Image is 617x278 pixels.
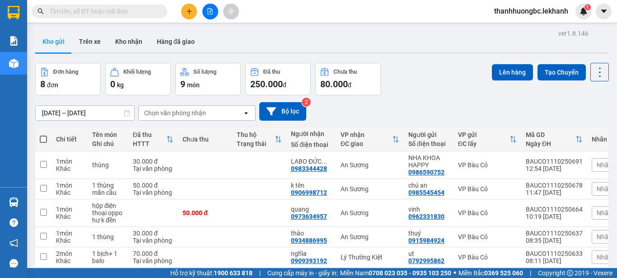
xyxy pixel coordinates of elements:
[56,237,83,244] div: Khác
[408,257,444,264] div: 0792995862
[117,81,124,89] span: kg
[458,140,509,147] div: ĐC lấy
[291,158,332,165] div: LABO ĐỨC PHÁT
[108,31,150,52] button: Kho nhận
[458,161,517,169] div: VP Bàu Cỏ
[340,268,451,278] span: Miền Nam
[291,182,332,189] div: k tên
[580,7,588,15] img: icon-new-feature
[92,140,124,147] div: Ghi chú
[487,5,575,17] span: thanhhuongbc.lekhanh
[53,69,78,75] div: Đơn hàng
[597,185,612,193] span: Nhãn
[72,31,108,52] button: Trên xe
[133,230,173,237] div: 30.000 đ
[408,169,444,176] div: 0986590752
[597,254,612,261] span: Nhãn
[37,8,44,14] span: search
[133,140,166,147] div: HTTT
[133,158,173,165] div: 30.000 đ
[56,182,83,189] div: 1 món
[92,182,124,196] div: 1 thùng mãn cầu
[458,209,517,217] div: VP Bàu Cỏ
[56,136,83,143] div: Chi tiết
[369,269,451,277] strong: 0708 023 035 - 0935 103 250
[521,127,587,151] th: Toggle SortBy
[56,213,83,220] div: Khác
[341,140,392,147] div: ĐC giao
[408,154,449,169] div: NHA KHOA HAPPY
[123,69,151,75] div: Khối lượng
[133,250,173,257] div: 70.000 đ
[291,141,332,148] div: Số điện thoại
[458,254,517,261] div: VP Bàu Cỏ
[263,69,280,75] div: Đã thu
[458,268,523,278] span: Miền Bắc
[408,182,449,189] div: chú an
[526,213,583,220] div: 10:19 [DATE]
[291,230,332,237] div: thảo
[9,218,18,227] span: question-circle
[291,130,332,137] div: Người nhận
[56,206,83,213] div: 1 món
[9,259,18,268] span: message
[245,63,311,95] button: Đã thu250.000đ
[259,102,306,121] button: Bộ lọc
[538,64,586,80] button: Tạo Chuyến
[283,81,286,89] span: đ
[597,209,612,217] span: Nhãn
[586,4,589,10] span: 1
[291,189,327,196] div: 0906998712
[56,158,83,165] div: 1 món
[35,31,72,52] button: Kho gửi
[596,4,612,19] button: caret-down
[458,233,517,240] div: VP Bàu Cỏ
[291,257,327,264] div: 0909393192
[250,79,283,90] span: 250.000
[348,81,351,89] span: đ
[92,202,124,217] div: hộp điện thoại oppo
[47,81,58,89] span: đơn
[408,206,449,213] div: vinh
[291,213,327,220] div: 0973634957
[133,237,173,244] div: Tại văn phòng
[56,257,83,264] div: Khác
[341,209,399,217] div: An Sương
[530,268,531,278] span: |
[40,79,45,90] span: 8
[207,8,213,14] span: file-add
[526,131,575,138] div: Mã GD
[492,64,533,80] button: Lên hàng
[259,268,261,278] span: |
[291,250,332,257] div: nghĩa
[133,182,173,189] div: 50.000 đ
[597,233,612,240] span: Nhãn
[105,63,171,95] button: Khối lượng0kg
[202,4,218,19] button: file-add
[408,189,444,196] div: 0985545454
[322,158,327,165] span: ...
[597,161,612,169] span: Nhãn
[484,269,523,277] strong: 0369 525 060
[214,269,252,277] strong: 1900 633 818
[291,206,332,213] div: quang
[9,36,19,46] img: solution-icon
[341,131,392,138] div: VP nhận
[526,250,583,257] div: BAUCO1110250633
[8,6,19,19] img: logo-vxr
[341,185,399,193] div: An Sương
[336,127,404,151] th: Toggle SortBy
[144,108,206,118] div: Chọn văn phòng nhận
[243,109,250,117] svg: open
[92,233,124,240] div: 1 thùng
[56,165,83,172] div: Khác
[133,165,173,172] div: Tại văn phòng
[133,257,173,264] div: Tại văn phòng
[150,31,202,52] button: Hàng đã giao
[526,206,583,213] div: BAUCO1110250664
[526,189,583,196] div: 11:47 [DATE]
[9,239,18,247] span: notification
[341,161,399,169] div: An Sương
[110,79,115,90] span: 0
[526,182,583,189] div: BAUCO1110250678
